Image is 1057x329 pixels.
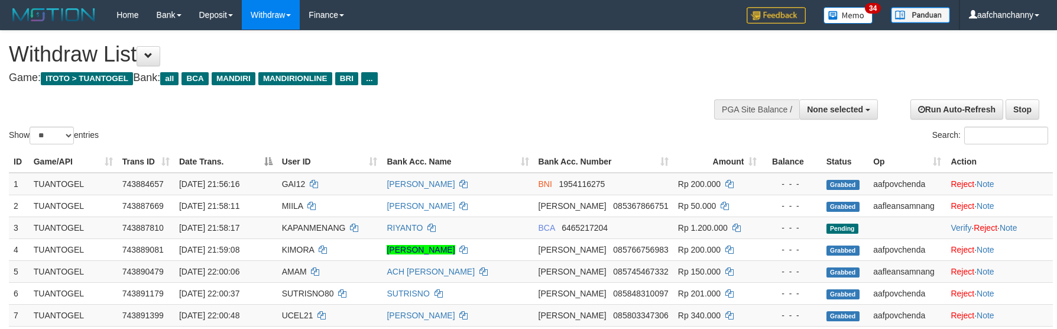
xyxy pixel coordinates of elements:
a: Reject [951,267,974,276]
span: GAI12 [282,179,306,189]
td: aafpovchenda [868,282,946,304]
span: [PERSON_NAME] [539,201,607,211]
span: ITOTO > TUANTOGEL [41,72,133,85]
a: Note [977,267,994,276]
span: [DATE] 22:00:37 [179,289,239,298]
th: Status [822,151,868,173]
span: None selected [807,105,863,114]
span: 743889081 [122,245,164,254]
td: 5 [9,260,29,282]
span: Copy 085766756983 to clipboard [613,245,668,254]
a: Reject [951,201,974,211]
span: 743890479 [122,267,164,276]
a: [PERSON_NAME] [387,245,455,254]
a: ACH [PERSON_NAME] [387,267,475,276]
div: - - - [766,244,816,256]
div: - - - [766,178,816,190]
td: TUANTOGEL [29,238,118,260]
span: Rp 201.000 [678,289,721,298]
th: Balance [761,151,821,173]
span: Rp 150.000 [678,267,721,276]
span: Copy 1954116275 to clipboard [559,179,605,189]
td: · [946,195,1053,217]
span: Grabbed [826,246,860,256]
td: 3 [9,217,29,238]
a: Note [977,245,994,254]
td: TUANTOGEL [29,304,118,326]
span: ... [361,72,377,85]
span: 743887810 [122,223,164,233]
span: [DATE] 22:00:48 [179,311,239,320]
select: Showentries [30,127,74,144]
span: BCA [181,72,208,85]
td: TUANTOGEL [29,173,118,195]
span: BRI [335,72,358,85]
span: Grabbed [826,180,860,190]
div: - - - [766,288,816,299]
input: Search: [964,127,1048,144]
span: Copy 085745467332 to clipboard [613,267,668,276]
th: Amount: activate to sort column ascending [673,151,762,173]
th: Game/API: activate to sort column ascending [29,151,118,173]
td: · · [946,217,1053,238]
th: User ID: activate to sort column ascending [277,151,382,173]
a: RIYANTO [387,223,423,233]
span: Copy 085367866751 to clipboard [613,201,668,211]
a: [PERSON_NAME] [387,201,455,211]
span: Grabbed [826,202,860,212]
div: - - - [766,309,816,321]
span: [PERSON_NAME] [539,311,607,320]
span: Grabbed [826,311,860,321]
span: SUTRISNO80 [282,289,334,298]
span: 743891399 [122,311,164,320]
span: Rp 50.000 [678,201,716,211]
span: Rp 340.000 [678,311,721,320]
span: BNI [539,179,552,189]
div: - - - [766,266,816,278]
td: aafpovchenda [868,173,946,195]
span: 743887669 [122,201,164,211]
span: [PERSON_NAME] [539,267,607,276]
a: Reject [951,179,974,189]
span: [DATE] 21:58:17 [179,223,239,233]
img: Feedback.jpg [747,7,806,24]
span: Grabbed [826,267,860,278]
a: Note [977,289,994,298]
span: all [160,72,179,85]
a: Note [977,201,994,211]
td: 7 [9,304,29,326]
a: Reject [951,289,974,298]
img: Button%20Memo.svg [823,7,873,24]
a: Reject [951,311,974,320]
span: 743884657 [122,179,164,189]
img: MOTION_logo.png [9,6,99,24]
span: Rp 200.000 [678,245,721,254]
span: 34 [865,3,881,14]
td: TUANTOGEL [29,260,118,282]
a: [PERSON_NAME] [387,311,455,320]
td: TUANTOGEL [29,282,118,304]
th: Op: activate to sort column ascending [868,151,946,173]
span: 743891179 [122,289,164,298]
h4: Game: Bank: [9,72,693,84]
span: MANDIRIONLINE [258,72,332,85]
span: KIMORA [282,245,314,254]
span: BCA [539,223,555,233]
span: Pending [826,224,858,234]
th: Bank Acc. Number: activate to sort column ascending [534,151,673,173]
span: [PERSON_NAME] [539,289,607,298]
div: - - - [766,222,816,234]
span: [DATE] 21:59:08 [179,245,239,254]
span: KAPANMENANG [282,223,346,233]
td: 2 [9,195,29,217]
span: [DATE] 22:00:06 [179,267,239,276]
span: Rp 1.200.000 [678,223,728,233]
a: Verify [951,223,971,233]
span: Rp 200.000 [678,179,721,189]
a: SUTRISNO [387,289,429,298]
th: Action [946,151,1053,173]
span: Copy 085803347306 to clipboard [613,311,668,320]
button: None selected [799,99,878,120]
td: · [946,238,1053,260]
span: [DATE] 21:58:11 [179,201,239,211]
